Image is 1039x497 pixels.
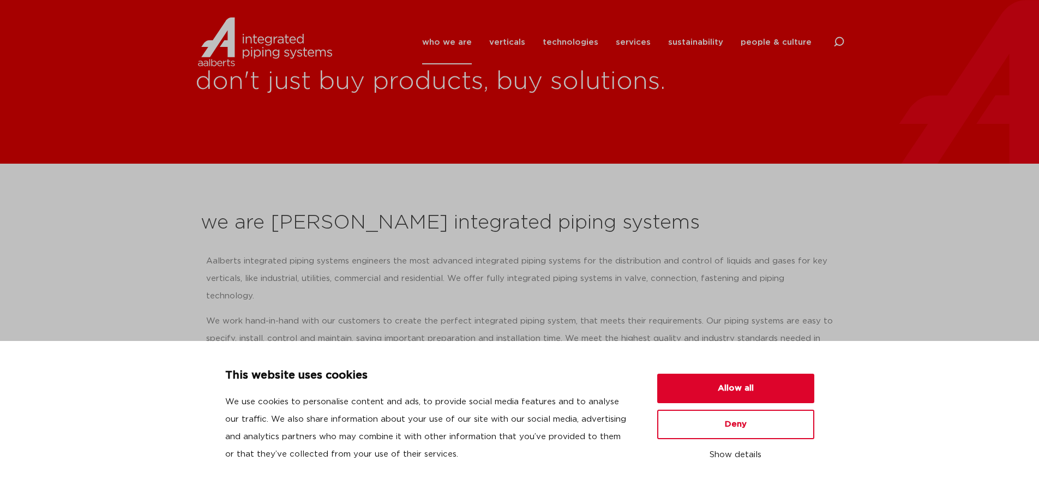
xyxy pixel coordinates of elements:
a: people & culture [741,20,812,64]
p: Aalberts integrated piping systems engineers the most advanced integrated piping systems for the ... [206,253,833,305]
a: services [616,20,651,64]
p: This website uses cookies [225,367,631,385]
a: technologies [543,20,598,64]
button: Allow all [657,374,814,403]
nav: Menu [422,20,812,64]
a: sustainability [668,20,723,64]
a: who we are [422,20,472,64]
p: We work hand-in-hand with our customers to create the perfect integrated piping system, that meet... [206,313,833,365]
p: We use cookies to personalise content and ads, to provide social media features and to analyse ou... [225,393,631,463]
button: Show details [657,446,814,464]
button: Deny [657,410,814,439]
a: verticals [489,20,525,64]
h2: we are [PERSON_NAME] integrated piping systems [201,210,839,236]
